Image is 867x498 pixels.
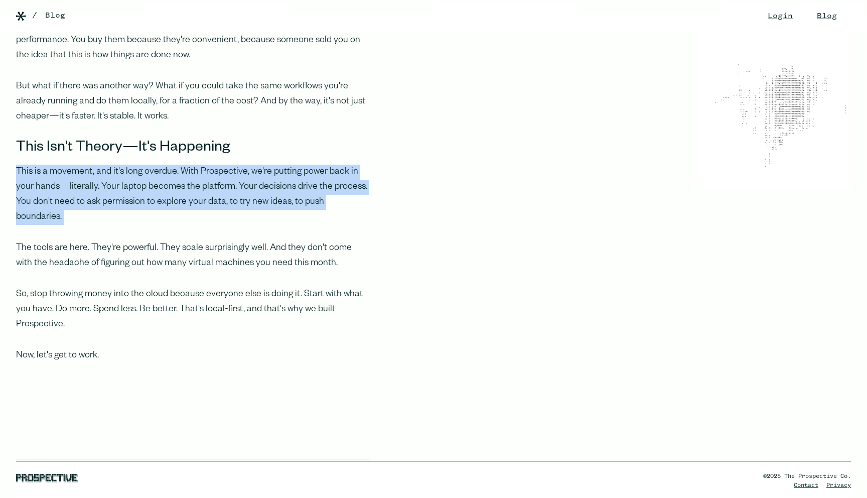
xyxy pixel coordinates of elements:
[45,10,65,22] a: Blog
[32,10,37,22] div: /
[763,472,851,481] div: ©2025 The Prospective Co.
[16,287,369,332] p: So, stop throwing money into the cloud because everyone else is doing it. Start with what you hav...
[794,482,818,488] a: Contact
[16,348,369,363] p: Now, let's get to work.
[826,482,851,488] a: Privacy
[16,141,369,157] h3: This Isn't Theory—It's Happening
[16,241,369,271] p: The tools are here. They're powerful. They scale surprisingly well. And they don't come with the ...
[16,3,369,63] p: Let me ask you something: Do you know what's in your stack? Do you even know what you're paying f...
[16,79,369,125] p: But what if there was another way? What if you could take the same workflows you're already runni...
[16,380,369,395] p: ‍
[16,165,369,225] p: This is a movement, and it's long overdue. With Prospective, we're putting power back in your han...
